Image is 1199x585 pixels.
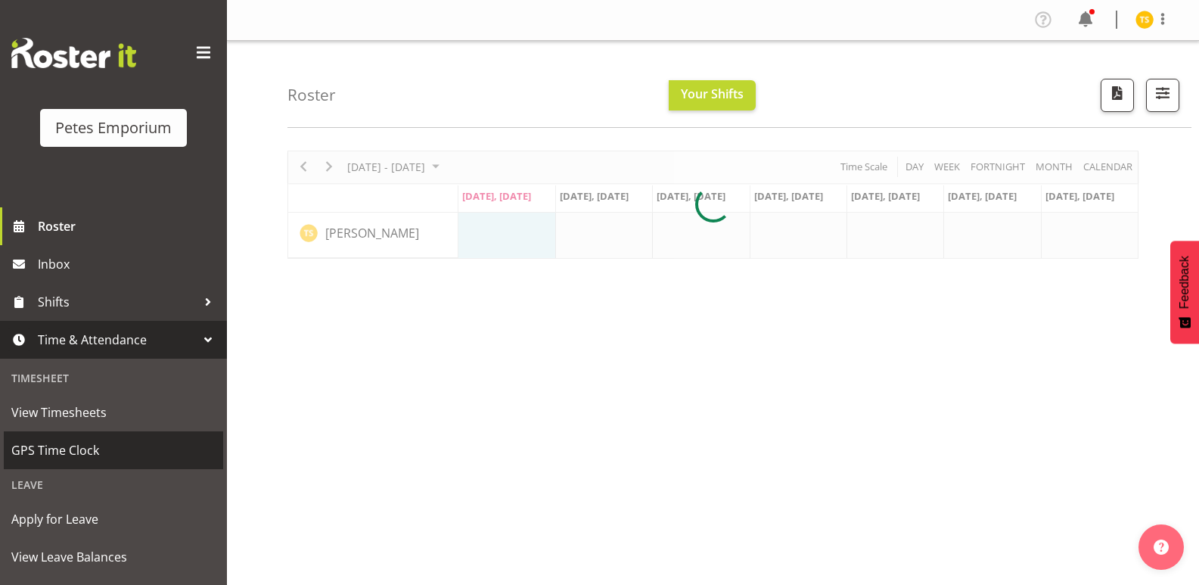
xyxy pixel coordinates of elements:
[38,328,197,351] span: Time & Attendance
[11,38,136,68] img: Rosterit website logo
[55,117,172,139] div: Petes Emporium
[38,215,219,238] span: Roster
[4,469,223,500] div: Leave
[38,291,197,313] span: Shifts
[1154,540,1169,555] img: help-xxl-2.png
[1101,79,1134,112] button: Download a PDF of the roster according to the set date range.
[681,86,744,102] span: Your Shifts
[1178,256,1191,309] span: Feedback
[4,431,223,469] a: GPS Time Clock
[1146,79,1179,112] button: Filter Shifts
[11,401,216,424] span: View Timesheets
[38,253,219,275] span: Inbox
[4,394,223,431] a: View Timesheets
[669,80,756,110] button: Your Shifts
[4,500,223,538] a: Apply for Leave
[4,538,223,576] a: View Leave Balances
[1170,241,1199,344] button: Feedback - Show survey
[11,439,216,462] span: GPS Time Clock
[11,546,216,568] span: View Leave Balances
[287,86,336,104] h4: Roster
[1135,11,1154,29] img: tamara-straker11292.jpg
[11,508,216,531] span: Apply for Leave
[4,363,223,394] div: Timesheet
